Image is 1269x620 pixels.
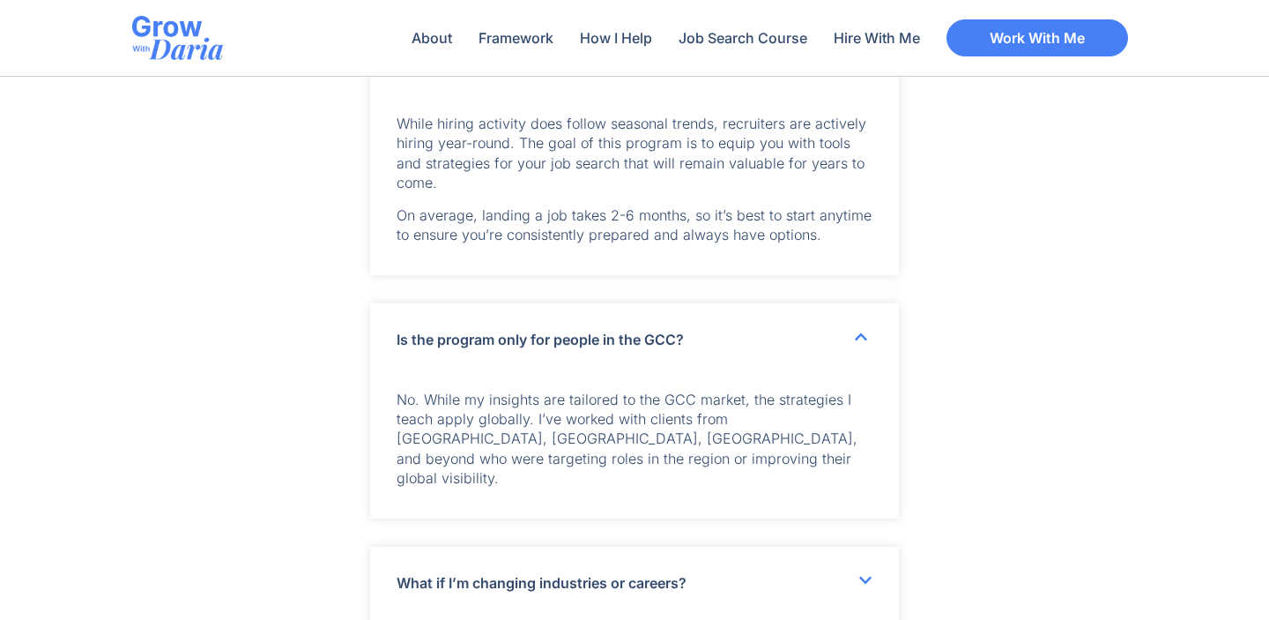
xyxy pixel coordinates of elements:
a: How I Help [571,18,661,58]
a: About [403,18,461,58]
div: Is the program only for people in the GCC? [370,377,899,519]
p: On average, landing a job takes 2-6 months, so it’s best to start anytime to ensure you’re consis... [397,205,872,245]
a: Is the program only for people in the GCC? [397,331,684,348]
span: Work With Me [990,31,1085,45]
p: No. While my insights are tailored to the GCC market, the strategies I teach apply globally. I’ve... [397,390,872,489]
div: When is the best time to start this program? Should I align it with market seasonality? [370,101,899,275]
a: Hire With Me [825,18,929,58]
p: While hiring activity does follow seasonal trends, recruiters are actively hiring year-round. The... [397,114,872,193]
a: Work With Me [946,19,1128,56]
a: What if I’m changing industries or careers? [397,574,686,592]
div: Is the program only for people in the GCC? [370,303,899,376]
a: Job Search Course [670,18,816,58]
nav: Menu [403,18,929,58]
a: Framework [470,18,562,58]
